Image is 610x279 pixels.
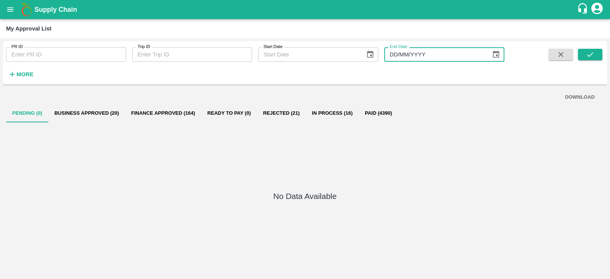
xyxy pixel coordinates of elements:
[138,44,150,50] label: Trip ID
[6,104,48,122] button: Pending (0)
[125,104,201,122] button: Finance Approved (164)
[359,104,398,122] button: Paid (4390)
[306,104,359,122] button: In Process (16)
[257,104,306,122] button: Rejected (21)
[258,47,360,62] input: Start Date
[2,1,19,18] button: open drawer
[11,44,23,50] label: PR ID
[577,3,590,16] div: customer-support
[19,2,34,17] img: logo
[201,104,257,122] button: Ready To Pay (0)
[263,44,283,50] label: Start Date
[34,6,77,13] b: Supply Chain
[590,2,604,18] div: account of current user
[6,68,35,81] button: More
[363,47,377,62] button: Choose date
[384,47,486,62] input: End Date
[132,47,252,62] input: Enter Trip ID
[390,44,407,50] label: End Date
[562,91,598,104] button: DOWNLOAD
[16,71,34,77] strong: More
[273,191,337,202] h5: No Data Available
[48,104,125,122] button: Business Approved (20)
[6,47,126,62] input: Enter PR ID
[34,4,577,15] a: Supply Chain
[6,24,51,34] div: My Approval List
[489,47,503,62] button: Choose date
